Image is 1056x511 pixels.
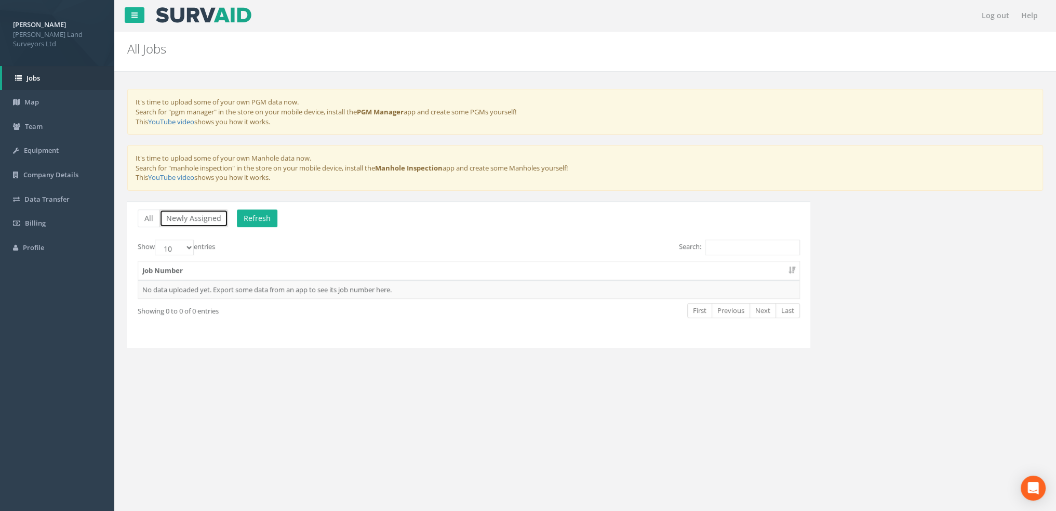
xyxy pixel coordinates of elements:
[127,42,888,56] h2: All Jobs
[138,240,215,255] label: Show entries
[776,303,800,318] a: Last
[13,17,101,49] a: [PERSON_NAME] [PERSON_NAME] Land Surveyors Ltd
[24,194,70,204] span: Data Transfer
[750,303,776,318] a: Next
[679,240,800,255] label: Search:
[148,117,194,126] a: YouTube video
[138,280,799,299] td: No data uploaded yet. Export some data from an app to see its job number here.
[127,89,1043,135] div: It's time to upload some of your own PGM data now. Search for "pgm manager" in the store on your ...
[687,303,712,318] a: First
[155,240,194,255] select: Showentries
[148,173,194,182] a: YouTube video
[13,20,66,29] strong: [PERSON_NAME]
[138,302,405,316] div: Showing 0 to 0 of 0 entries
[25,218,46,228] span: Billing
[1021,476,1046,501] div: Open Intercom Messenger
[237,209,277,227] button: Refresh
[25,122,43,131] span: Team
[23,170,78,179] span: Company Details
[138,261,799,280] th: Job Number: activate to sort column ascending
[159,209,228,227] button: Newly Assigned
[375,163,443,173] b: Manhole Inspection
[138,209,160,227] button: All
[24,97,39,107] span: Map
[712,303,750,318] a: Previous
[24,146,59,155] span: Equipment
[26,73,40,83] span: Jobs
[23,243,44,252] span: Profile
[705,240,800,255] input: Search:
[357,107,404,116] b: PGM Manager
[127,145,1043,191] div: It's time to upload some of your own Manhole data now. Search for "manhole inspection" in the sto...
[13,30,101,49] span: [PERSON_NAME] Land Surveyors Ltd
[2,66,114,90] a: Jobs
